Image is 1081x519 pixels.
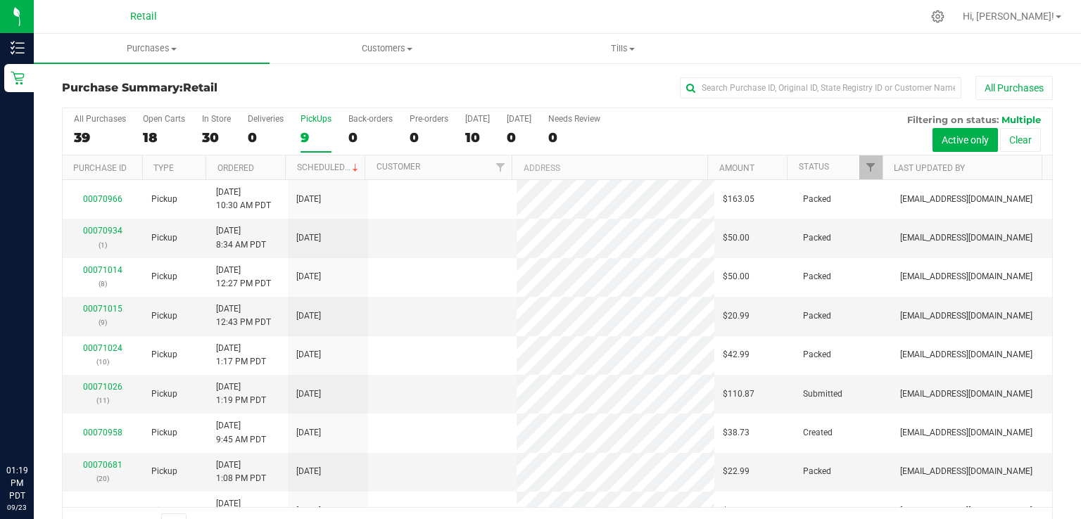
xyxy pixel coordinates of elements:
span: $163.05 [723,193,754,206]
h3: Purchase Summary: [62,82,392,94]
span: [EMAIL_ADDRESS][DOMAIN_NAME] [900,231,1032,245]
span: [EMAIL_ADDRESS][DOMAIN_NAME] [900,270,1032,283]
span: [EMAIL_ADDRESS][DOMAIN_NAME] [900,193,1032,206]
span: Submitted [803,387,842,401]
p: (11) [71,394,134,407]
span: [DATE] [296,426,321,440]
a: 00071015 [83,304,122,314]
div: 0 [548,129,600,146]
span: [DATE] 8:34 AM PDT [216,224,266,251]
a: Filter [859,155,883,179]
div: 0 [248,129,284,146]
span: Packed [803,465,831,478]
span: Pickup [151,504,177,518]
input: Search Purchase ID, Original ID, State Registry ID or Customer Name... [680,77,961,98]
span: Created [803,426,833,440]
div: 9 [301,129,331,146]
a: Purchase ID [73,163,127,173]
div: 39 [74,129,126,146]
span: [EMAIL_ADDRESS][DOMAIN_NAME] [900,309,1032,323]
div: [DATE] [465,114,490,124]
span: Packed [803,231,831,245]
span: $22.99 [723,465,750,478]
span: Packed [803,504,831,518]
span: $50.00 [723,270,750,283]
div: 0 [348,129,393,146]
a: 00070958 [83,428,122,437]
button: Clear [1000,128,1041,152]
a: 00070934 [83,226,122,236]
span: Hi, [PERSON_NAME]! [963,11,1054,22]
span: $110.87 [723,387,754,401]
div: In Store [202,114,231,124]
a: Tills [505,34,741,63]
span: Pickup [151,348,177,361]
span: Pickup [151,309,177,323]
button: Active only [933,128,998,152]
span: $42.99 [723,348,750,361]
span: [DATE] 1:17 PM PDT [216,342,266,369]
a: 00071026 [83,382,122,392]
inline-svg: Retail [11,71,25,85]
a: 00070681 [83,460,122,470]
div: 0 [507,129,531,146]
span: Pickup [151,270,177,283]
span: [EMAIL_ADDRESS][DOMAIN_NAME] [900,504,1032,518]
div: Open Carts [143,114,185,124]
div: 0 [410,129,448,146]
p: (10) [71,355,134,369]
span: Multiple [1001,114,1041,125]
iframe: Resource center [14,406,56,449]
span: Filtering on status: [907,114,999,125]
span: Tills [506,42,740,55]
div: Pre-orders [410,114,448,124]
th: Address [512,155,707,180]
a: Status [799,162,829,172]
span: Retail [130,11,157,23]
a: Type [153,163,174,173]
div: 10 [465,129,490,146]
a: Ordered [217,163,254,173]
a: Customer [377,162,420,172]
span: Purchases [34,42,270,55]
a: Scheduled [297,162,361,172]
span: Pickup [151,465,177,478]
span: $108.58 [723,504,754,518]
div: 18 [143,129,185,146]
div: 30 [202,129,231,146]
span: [EMAIL_ADDRESS][DOMAIN_NAME] [900,465,1032,478]
a: Customers [270,34,505,63]
div: Deliveries [248,114,284,124]
span: [EMAIL_ADDRESS][DOMAIN_NAME] [900,348,1032,361]
div: Manage settings [929,10,947,23]
span: [DATE] 9:45 AM PDT [216,419,266,446]
div: [DATE] [507,114,531,124]
span: Pickup [151,426,177,440]
p: (8) [71,277,134,290]
p: 09/23 [6,502,27,513]
span: [EMAIL_ADDRESS][DOMAIN_NAME] [900,426,1032,440]
span: Pickup [151,193,177,206]
span: [DATE] [296,231,321,245]
div: All Purchases [74,114,126,124]
p: 01:19 PM PDT [6,464,27,502]
p: (20) [71,472,134,485]
a: Last Updated By [894,163,965,173]
span: [DATE] 12:27 PM PDT [216,264,271,290]
span: $20.99 [723,309,750,323]
span: Pickup [151,387,177,401]
a: 00069955 [83,506,122,515]
span: [DATE] [296,309,321,323]
span: Packed [803,309,831,323]
div: Needs Review [548,114,600,124]
a: Amount [719,163,754,173]
p: (1) [71,238,134,252]
a: 00070966 [83,194,122,204]
button: All Purchases [975,76,1053,100]
span: [DATE] 12:43 PM PDT [216,302,271,329]
a: 00071014 [83,265,122,275]
span: [DATE] [296,270,321,283]
a: Purchases [34,34,270,63]
span: [DATE] [296,504,321,518]
span: [DATE] [296,387,321,401]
